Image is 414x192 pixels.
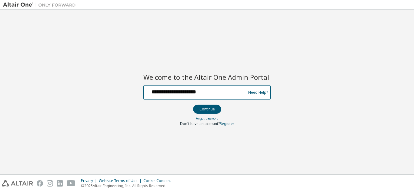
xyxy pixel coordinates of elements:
a: Forgot password [196,116,219,120]
img: youtube.svg [67,180,75,187]
div: Website Terms of Use [99,178,143,183]
img: facebook.svg [37,180,43,187]
p: © 2025 Altair Engineering, Inc. All Rights Reserved. [81,183,175,188]
button: Continue [193,105,221,114]
a: Register [220,121,234,126]
img: linkedin.svg [57,180,63,187]
h2: Welcome to the Altair One Admin Portal [143,73,271,81]
img: altair_logo.svg [2,180,33,187]
span: Don't have an account? [180,121,220,126]
div: Privacy [81,178,99,183]
img: instagram.svg [47,180,53,187]
div: Cookie Consent [143,178,175,183]
img: Altair One [3,2,79,8]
